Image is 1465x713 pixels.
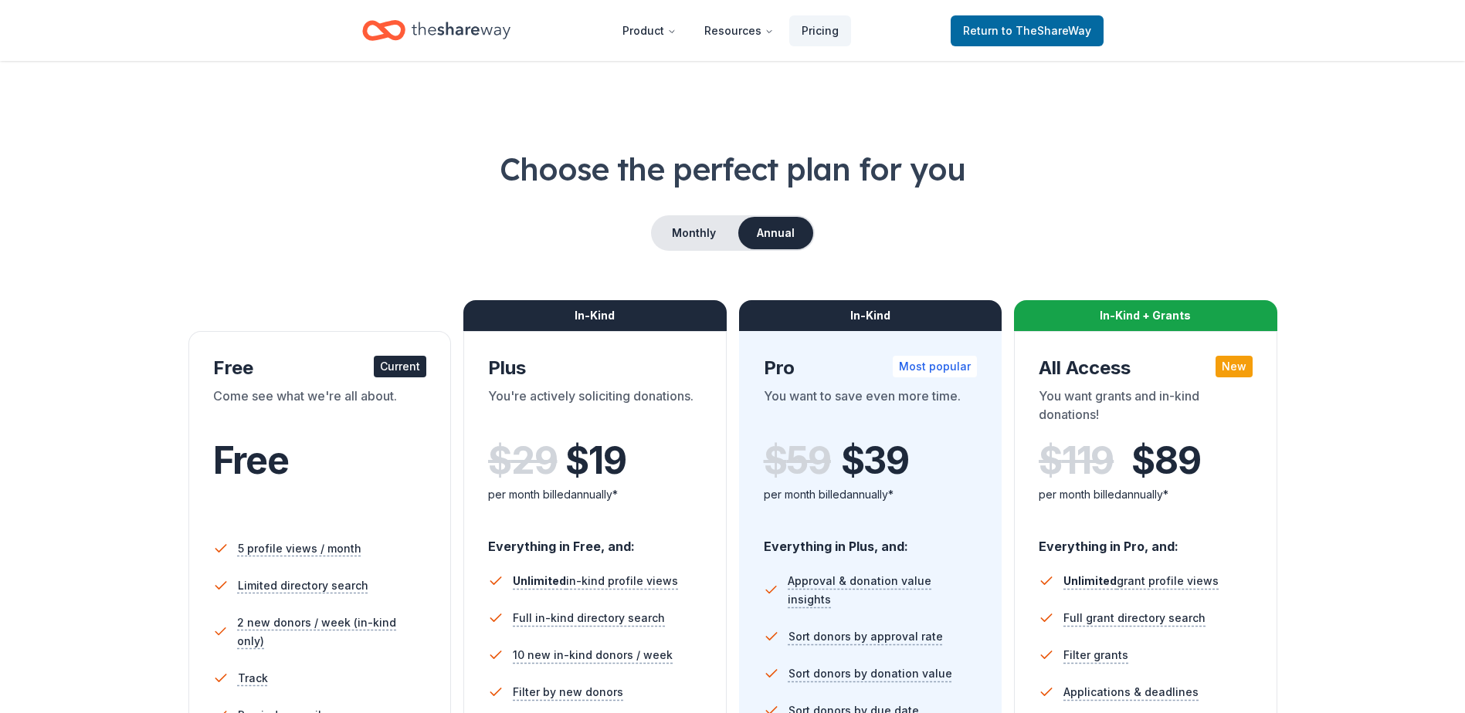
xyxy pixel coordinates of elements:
span: Filter grants [1063,646,1128,664]
div: Everything in Free, and: [488,524,702,556]
div: You want to save even more time. [764,387,978,430]
div: In-Kind [463,300,727,331]
span: $ 39 [841,439,909,482]
span: 5 profile views / month [238,539,361,558]
a: Pricing [789,15,851,46]
span: Full in-kind directory search [513,609,665,627]
span: Track [238,669,268,688]
div: In-Kind [739,300,1002,331]
span: Full grant directory search [1063,609,1206,627]
span: Approval & donation value insights [788,572,977,609]
div: Plus [488,356,702,380]
a: Returnto TheShareWay [951,15,1104,46]
div: Everything in Pro, and: [1039,524,1253,556]
div: Pro [764,356,978,380]
span: Sort donors by approval rate [788,627,943,646]
button: Product [610,15,689,46]
span: Return [963,22,1091,40]
div: per month billed annually* [1039,485,1253,504]
div: You're actively soliciting donations. [488,387,702,430]
span: Applications & deadlines [1063,683,1199,701]
span: to TheShareWay [1002,24,1091,37]
span: Filter by new donors [513,683,623,701]
div: All Access [1039,356,1253,380]
div: Come see what we're all about. [213,387,427,430]
button: Resources [692,15,786,46]
span: in-kind profile views [513,574,678,587]
span: Unlimited [513,574,566,587]
button: Monthly [653,217,735,249]
div: You want grants and in-kind donations! [1039,387,1253,430]
div: per month billed annually* [488,485,702,504]
div: Free [213,356,427,380]
span: Free [213,438,289,483]
h1: Choose the perfect plan for you [62,147,1403,191]
a: Home [362,12,510,49]
div: In-Kind + Grants [1014,300,1277,331]
span: grant profile views [1063,574,1219,587]
span: Sort donors by donation value [788,664,952,683]
div: per month billed annually* [764,485,978,504]
span: $ 19 [565,439,626,482]
div: New [1216,356,1253,377]
button: Annual [738,217,813,249]
div: Current [374,356,426,377]
div: Most popular [893,356,977,377]
nav: Main [610,12,851,49]
span: $ 89 [1131,439,1200,482]
div: Everything in Plus, and: [764,524,978,556]
span: Unlimited [1063,574,1117,587]
span: Limited directory search [238,576,368,595]
span: 10 new in-kind donors / week [513,646,673,664]
span: 2 new donors / week (in-kind only) [237,613,426,650]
